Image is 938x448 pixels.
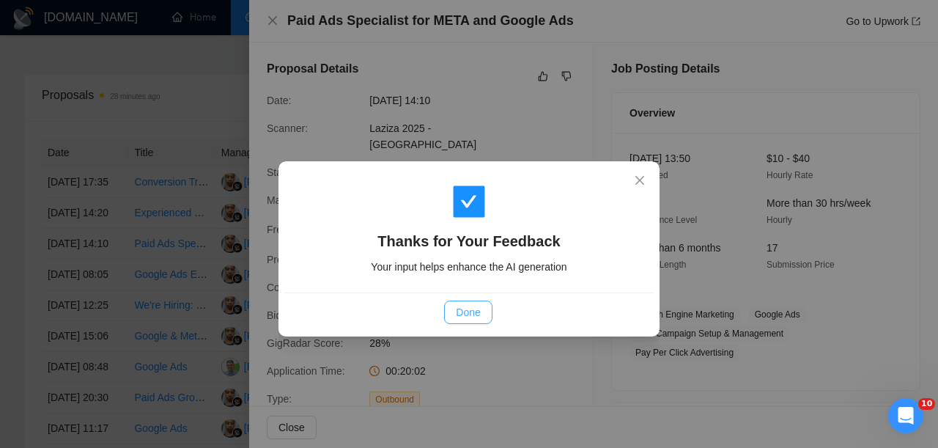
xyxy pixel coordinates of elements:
iframe: Intercom live chat [888,398,923,433]
h4: Thanks for Your Feedback [301,231,637,251]
span: Done [456,304,480,320]
span: check-square [451,184,487,219]
button: Done [444,301,492,324]
span: close [634,175,646,186]
span: Your input helps enhance the AI generation [371,261,566,273]
button: Close [620,161,660,201]
span: 10 [918,398,935,410]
